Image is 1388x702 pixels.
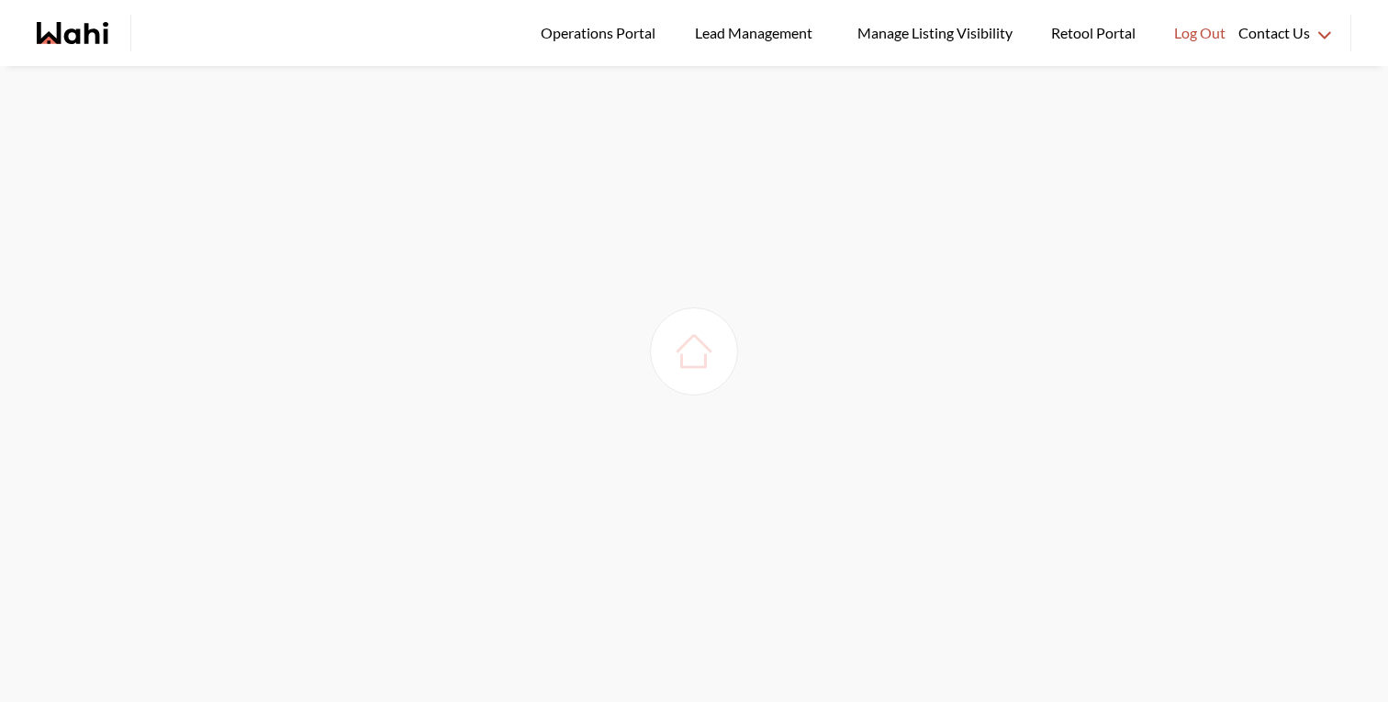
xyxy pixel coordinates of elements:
[852,21,1018,45] span: Manage Listing Visibility
[695,21,819,45] span: Lead Management
[668,326,720,377] img: loading house image
[541,21,662,45] span: Operations Portal
[1174,21,1226,45] span: Log Out
[1051,21,1141,45] span: Retool Portal
[37,22,108,44] a: Wahi homepage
